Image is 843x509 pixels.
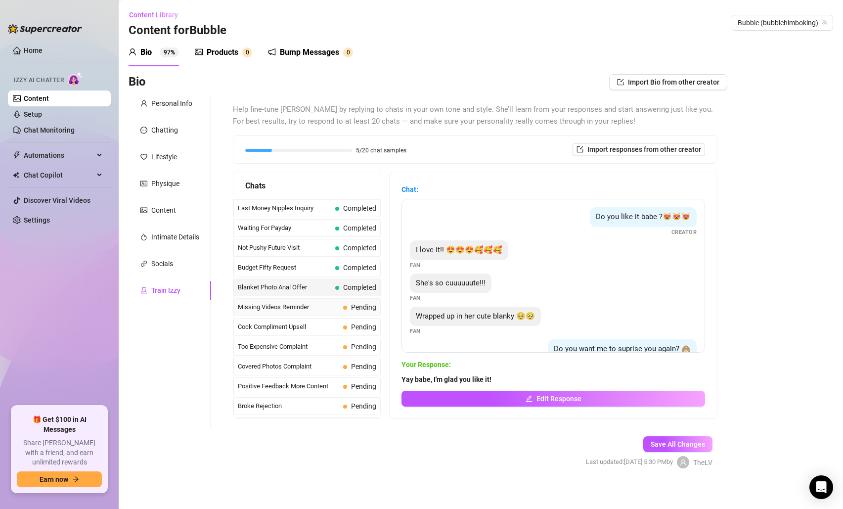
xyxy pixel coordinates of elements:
span: Positive Feedback More Content [238,381,339,391]
span: Completed [343,264,376,272]
span: Earn now [40,475,68,483]
div: Socials [151,258,173,269]
span: import [617,79,624,86]
span: I love it!! 😍😍😍🥰🥰🥰 [416,245,502,254]
span: message [140,127,147,134]
span: Broke Rejection [238,401,339,411]
span: TheLV [693,457,712,468]
strong: Your Response: [401,361,451,369]
span: Izzy AI Chatter [14,76,64,85]
span: Save All Changes [651,440,705,448]
sup: 97% [160,47,179,57]
a: Chat Monitoring [24,126,75,134]
span: arrow-right [72,476,79,483]
span: idcard [140,180,147,187]
button: Save All Changes [643,436,712,452]
span: Bubble (bubblehimboking) [738,15,827,30]
span: Help fine-tune [PERSON_NAME] by replying to chats in your own tone and style. She’ll learn from y... [233,104,717,127]
span: Automations [24,147,94,163]
span: picture [195,48,203,56]
span: Creator [671,228,697,236]
span: Completed [343,283,376,291]
button: Earn nowarrow-right [17,471,102,487]
img: AI Chatter [68,72,83,86]
span: Fan [410,294,421,302]
span: import [577,146,583,153]
div: Bump Messages [280,46,339,58]
div: Intimate Details [151,231,199,242]
span: Pending [351,343,376,351]
span: Share [PERSON_NAME] with a friend, and earn unlimited rewards [17,438,102,467]
span: Last updated: [DATE] 5:30 PM by [586,457,673,467]
a: Discover Viral Videos [24,196,90,204]
span: Missing Videos Reminder [238,302,339,312]
a: Settings [24,216,50,224]
sup: 0 [343,47,353,57]
span: experiment [140,287,147,294]
span: 5/20 chat samples [356,147,406,153]
button: Content Library [129,7,186,23]
span: Do you like it babe ?😻😻😻 [596,212,691,221]
div: Content [151,205,176,216]
span: notification [268,48,276,56]
span: team [822,20,828,26]
span: user [129,48,136,56]
span: edit [526,395,532,402]
h3: Bio [129,74,146,90]
span: picture [140,207,147,214]
a: Setup [24,110,42,118]
span: Import Bio from other creator [628,78,719,86]
span: Do you want me to suprise you again? 🙈 [554,344,691,353]
span: fire [140,233,147,240]
span: 🎁 Get $100 in AI Messages [17,415,102,434]
div: Chatting [151,125,178,136]
span: Content Library [129,11,178,19]
span: She's so cuuuuuute!!! [416,278,486,287]
span: Last Money Nipples Inquiry [238,203,331,213]
span: Pending [351,402,376,410]
strong: Yay babe, I'm glad you like it! [401,375,491,383]
div: Bio [140,46,152,58]
span: Waiting For Payday [238,223,331,233]
span: Not Pushy Future Visit [238,243,331,253]
span: Completed [343,204,376,212]
div: Products [207,46,238,58]
span: user [680,459,687,466]
button: Import responses from other creator [573,143,705,155]
span: Fan [410,261,421,270]
span: Chats [245,180,266,192]
img: logo-BBDzfeDw.svg [8,24,82,34]
h3: Content for Bubble [129,23,226,39]
span: Cock Compliment Upsell [238,322,339,332]
button: Edit Response [401,391,705,407]
div: Open Intercom Messenger [809,475,833,499]
button: Import Bio from other creator [609,74,727,90]
img: Chat Copilot [13,172,19,179]
span: Completed [343,224,376,232]
strong: Chat: [401,185,418,193]
div: Lifestyle [151,151,177,162]
div: Physique [151,178,179,189]
span: Fan [410,327,421,335]
span: link [140,260,147,267]
span: Covered Photos Complaint [238,362,339,371]
div: Train Izzy [151,285,180,296]
span: Budget Fifty Request [238,263,331,273]
span: Pending [351,363,376,370]
span: Pending [351,382,376,390]
span: Wrapped up in her cute blanky 🥹🥹 [416,312,535,321]
span: Edit Response [536,395,581,403]
a: Home [24,46,43,54]
div: Personal Info [151,98,192,109]
span: Too Expensive Complaint [238,342,339,352]
span: Blanket Photo Anal Offer [238,282,331,292]
span: Pending [351,303,376,311]
span: user [140,100,147,107]
span: Pending [351,323,376,331]
a: Content [24,94,49,102]
sup: 0 [242,47,252,57]
span: thunderbolt [13,151,21,159]
span: Chat Copilot [24,167,94,183]
span: heart [140,153,147,160]
span: Completed [343,244,376,252]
